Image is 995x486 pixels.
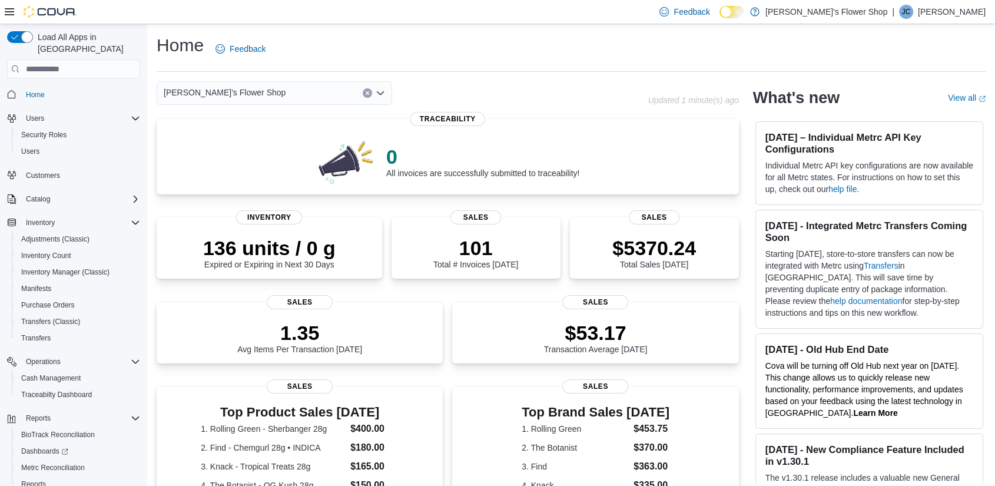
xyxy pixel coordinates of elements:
span: Metrc Reconciliation [16,461,140,475]
dd: $363.00 [634,459,669,474]
button: Security Roles [12,127,145,143]
dt: 2. Find - Chemgurl 28g • INDICA [201,442,346,454]
span: Inventory [21,216,140,230]
span: Sales [629,210,679,224]
span: Feedback [674,6,709,18]
dd: $180.00 [350,441,399,455]
span: Home [26,90,45,100]
h2: What's new [753,88,840,107]
p: Starting [DATE], store-to-store transfers can now be integrated with Metrc using in [GEOGRAPHIC_D... [765,248,973,319]
span: Dashboards [16,444,140,458]
button: Customers [2,167,145,184]
h3: Top Brand Sales [DATE] [522,405,669,419]
span: Manifests [16,282,140,296]
span: Feedback [230,43,266,55]
button: Reports [2,410,145,427]
a: Purchase Orders [16,298,79,312]
a: Manifests [16,282,56,296]
button: Reports [21,411,55,425]
button: Metrc Reconciliation [12,459,145,476]
button: Catalog [21,192,55,206]
dt: 3. Find [522,461,629,472]
a: Users [16,144,44,158]
span: Sales [562,295,628,309]
span: Sales [562,379,628,394]
button: Purchase Orders [12,297,145,313]
span: Inventory Manager (Classic) [21,267,110,277]
button: BioTrack Reconciliation [12,427,145,443]
p: $53.17 [544,321,648,345]
dd: $165.00 [350,459,399,474]
button: Inventory Manager (Classic) [12,264,145,280]
span: BioTrack Reconciliation [21,430,95,439]
a: Customers [21,168,65,183]
span: Catalog [26,194,50,204]
span: Dashboards [21,447,68,456]
span: Traceabilty Dashboard [16,388,140,402]
dt: 1. Rolling Green [522,423,629,435]
a: Inventory Count [16,249,76,263]
span: Users [21,111,140,125]
img: 0 [316,138,377,185]
span: Reports [26,414,51,423]
a: help file [828,184,857,194]
span: Sales [450,210,501,224]
span: Purchase Orders [21,300,75,310]
svg: External link [979,95,986,103]
a: Inventory Manager (Classic) [16,265,114,279]
span: Load All Apps in [GEOGRAPHIC_DATA] [33,31,140,55]
span: Inventory [26,218,55,227]
span: Users [16,144,140,158]
button: Manifests [12,280,145,297]
button: Operations [21,355,65,369]
span: Inventory Manager (Classic) [16,265,140,279]
div: All invoices are successfully submitted to traceability! [386,145,579,178]
a: Adjustments (Classic) [16,232,94,246]
a: Transfers (Classic) [16,315,85,329]
span: Reports [21,411,140,425]
button: Home [2,85,145,103]
button: Inventory [21,216,59,230]
span: Sales [267,379,333,394]
span: Cash Management [16,371,140,385]
div: Jesse Carmo [899,5,913,19]
span: Customers [26,171,60,180]
span: Adjustments (Classic) [21,234,89,244]
div: Transaction Average [DATE] [544,321,648,354]
p: [PERSON_NAME]'s Flower Shop [765,5,887,19]
h3: [DATE] - Old Hub End Date [765,343,973,355]
span: JC [902,5,911,19]
span: Catalog [21,192,140,206]
button: Inventory Count [12,247,145,264]
button: Inventory [2,214,145,231]
p: 136 units / 0 g [203,236,336,260]
a: Dashboards [12,443,145,459]
h3: [DATE] - Integrated Metrc Transfers Coming Soon [765,220,973,243]
h1: Home [157,34,204,57]
span: Home [21,87,140,101]
a: Cash Management [16,371,85,385]
span: Operations [21,355,140,369]
span: Users [26,114,44,123]
dd: $370.00 [634,441,669,455]
a: Home [21,88,49,102]
span: Dark Mode [719,18,720,19]
span: Cova will be turning off Old Hub next year on [DATE]. This change allows us to quickly release ne... [765,361,963,418]
a: Metrc Reconciliation [16,461,89,475]
dt: 3. Knack - Tropical Treats 28g [201,461,346,472]
a: View allExternal link [948,93,986,103]
span: Security Roles [16,128,140,142]
p: | [892,5,894,19]
div: Expired or Expiring in Next 30 Days [203,236,336,269]
div: Avg Items Per Transaction [DATE] [237,321,362,354]
span: Traceability [410,112,485,126]
a: BioTrack Reconciliation [16,428,99,442]
p: 0 [386,145,579,168]
span: Customers [21,168,140,183]
p: Individual Metrc API key configurations are now available for all Metrc states. For instructions ... [765,160,973,195]
button: Traceabilty Dashboard [12,386,145,403]
dt: 1. Rolling Green - Sherbanger 28g [201,423,346,435]
p: [PERSON_NAME] [918,5,986,19]
input: Dark Mode [719,6,744,18]
span: [PERSON_NAME]'s Flower Shop [164,85,286,100]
